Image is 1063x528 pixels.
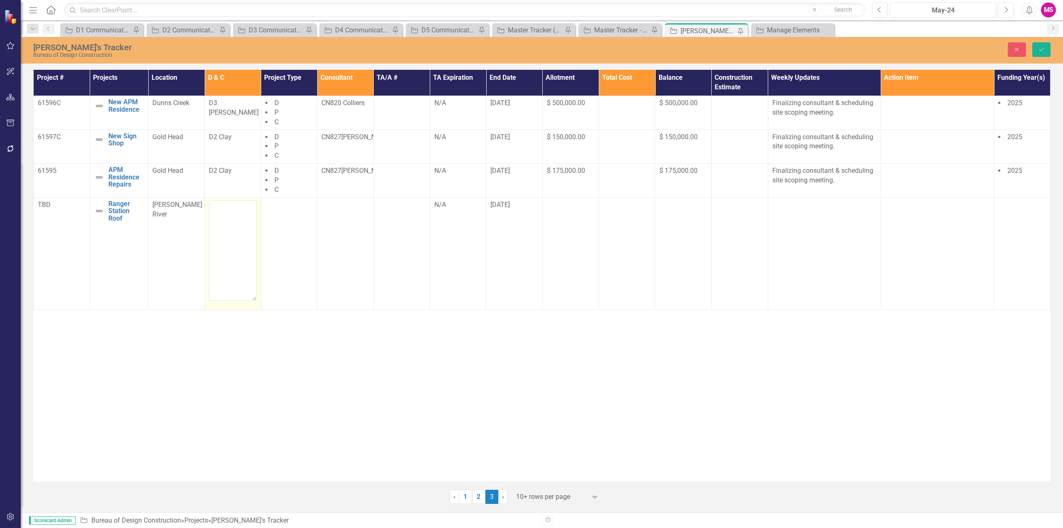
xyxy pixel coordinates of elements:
[459,490,472,504] a: 1
[274,167,279,174] span: D
[76,25,131,35] div: D1 Communications Tracker
[335,25,390,35] div: D4 Communications Tracker
[321,133,369,142] p: CN827 [PERSON_NAME]
[547,99,585,107] span: $ 500,000.00
[822,4,864,16] button: Search
[508,25,563,35] div: Master Tracker (External)
[209,133,232,141] span: D2 Clay
[434,166,482,176] div: N/A
[421,25,476,35] div: D5 Communications Tracker
[1007,99,1022,107] span: 2025
[490,99,510,107] span: [DATE]
[1007,167,1022,174] span: 2025
[594,25,649,35] div: Master Tracker - Current User
[274,133,279,141] span: D
[834,6,852,13] span: Search
[209,99,259,116] span: D3 [PERSON_NAME]
[184,516,208,524] a: Projects
[162,25,217,35] div: D2 Communications Tracker
[38,200,86,210] p: TBD
[235,25,304,35] a: D3 Communications Tracker
[274,142,279,150] span: P
[547,167,585,174] span: $ 175,000.00
[33,52,612,58] div: Bureau of Design Construction
[274,108,279,116] span: P
[38,133,86,142] p: 61597C
[659,99,698,107] span: $ 500,000.00
[893,5,993,15] div: May-24
[38,166,86,176] p: 61595
[681,26,735,36] div: [PERSON_NAME]'s Tracker
[408,25,476,35] a: D5 Communications Tracker
[321,98,369,108] p: CN820 Colliers
[152,201,202,218] span: [PERSON_NAME] River
[434,98,482,108] div: N/A
[38,98,86,108] p: 61596C
[772,133,877,152] p: Finalizing consultant & scheduling site scoping meeting.
[274,99,279,107] span: D
[1041,2,1056,17] button: MS
[274,152,279,160] span: C
[94,101,104,111] img: Not Defined
[209,167,232,174] span: D2 Clay
[580,25,649,35] a: Master Tracker - Current User
[91,516,181,524] a: Bureau of Design Construction
[108,200,144,222] a: Ranger Station Roof
[753,25,832,35] a: Manage Elements
[94,135,104,145] img: Not Defined
[274,186,279,194] span: C
[108,133,144,147] a: New Sign Shop
[152,133,183,141] span: Gold Head
[4,9,20,25] img: ClearPoint Strategy
[490,133,510,141] span: [DATE]
[321,166,369,176] p: CN827 [PERSON_NAME]
[149,25,217,35] a: D2 Communications Tracker
[108,98,144,113] a: New APM Residence
[767,25,832,35] div: Manage Elements
[1007,133,1022,141] span: 2025
[94,172,104,182] img: Not Defined
[80,516,536,526] div: » »
[659,167,698,174] span: $ 175,000.00
[502,493,504,501] span: ›
[494,25,563,35] a: Master Tracker (External)
[94,206,104,216] img: Not Defined
[211,516,289,524] div: [PERSON_NAME]'s Tracker
[472,490,485,504] a: 2
[453,493,456,501] span: ‹
[62,25,131,35] a: D1 Communications Tracker
[33,43,612,52] div: [PERSON_NAME]'s Tracker
[772,166,877,185] p: Finalizing consultant & scheduling site scoping meeting.
[274,118,279,126] span: C
[64,3,866,17] input: Search ClearPoint...
[490,167,510,174] span: [DATE]
[249,25,304,35] div: D3 Communications Tracker
[890,2,996,17] button: May-24
[434,200,482,210] div: N/A
[108,166,144,188] a: APM Residence Repairs
[274,176,279,184] span: P
[152,99,189,107] span: Dunns Creek
[485,490,499,504] span: 3
[321,25,390,35] a: D4 Communications Tracker
[434,133,482,142] div: N/A
[152,167,183,174] span: Gold Head
[29,516,76,525] span: Scorecard Admin
[772,98,877,118] p: Finalizing consultant & scheduling site scoping meeting.
[547,133,585,141] span: $ 150,000.00
[659,133,698,141] span: $ 150,000.00
[490,201,510,209] span: [DATE]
